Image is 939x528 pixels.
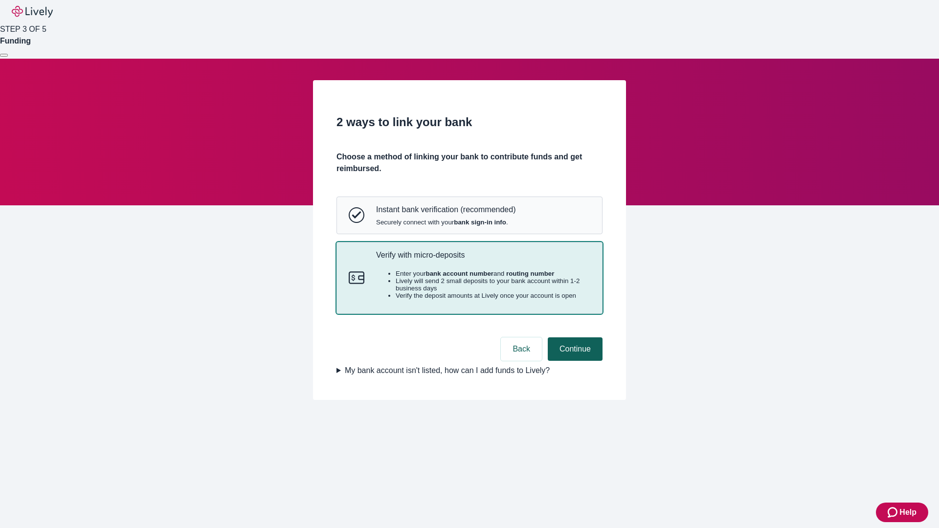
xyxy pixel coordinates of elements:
h2: 2 ways to link your bank [336,113,603,131]
button: Micro-depositsVerify with micro-depositsEnter yourbank account numberand routing numberLively wil... [337,242,602,314]
span: Help [899,506,917,518]
li: Enter your and [396,270,590,277]
strong: routing number [506,270,554,277]
li: Lively will send 2 small deposits to your bank account within 1-2 business days [396,277,590,292]
svg: Zendesk support icon [888,506,899,518]
button: Zendesk support iconHelp [876,503,928,522]
button: Back [501,337,542,361]
svg: Instant bank verification [349,207,364,223]
svg: Micro-deposits [349,270,364,286]
p: Instant bank verification (recommended) [376,205,515,214]
button: Instant bank verificationInstant bank verification (recommended)Securely connect with yourbank si... [337,197,602,233]
strong: bank account number [426,270,494,277]
h4: Choose a method of linking your bank to contribute funds and get reimbursed. [336,151,603,175]
img: Lively [12,6,53,18]
span: Securely connect with your . [376,219,515,226]
summary: My bank account isn't listed, how can I add funds to Lively? [336,365,603,376]
strong: bank sign-in info [454,219,506,226]
p: Verify with micro-deposits [376,250,590,260]
li: Verify the deposit amounts at Lively once your account is open [396,292,590,299]
button: Continue [548,337,603,361]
